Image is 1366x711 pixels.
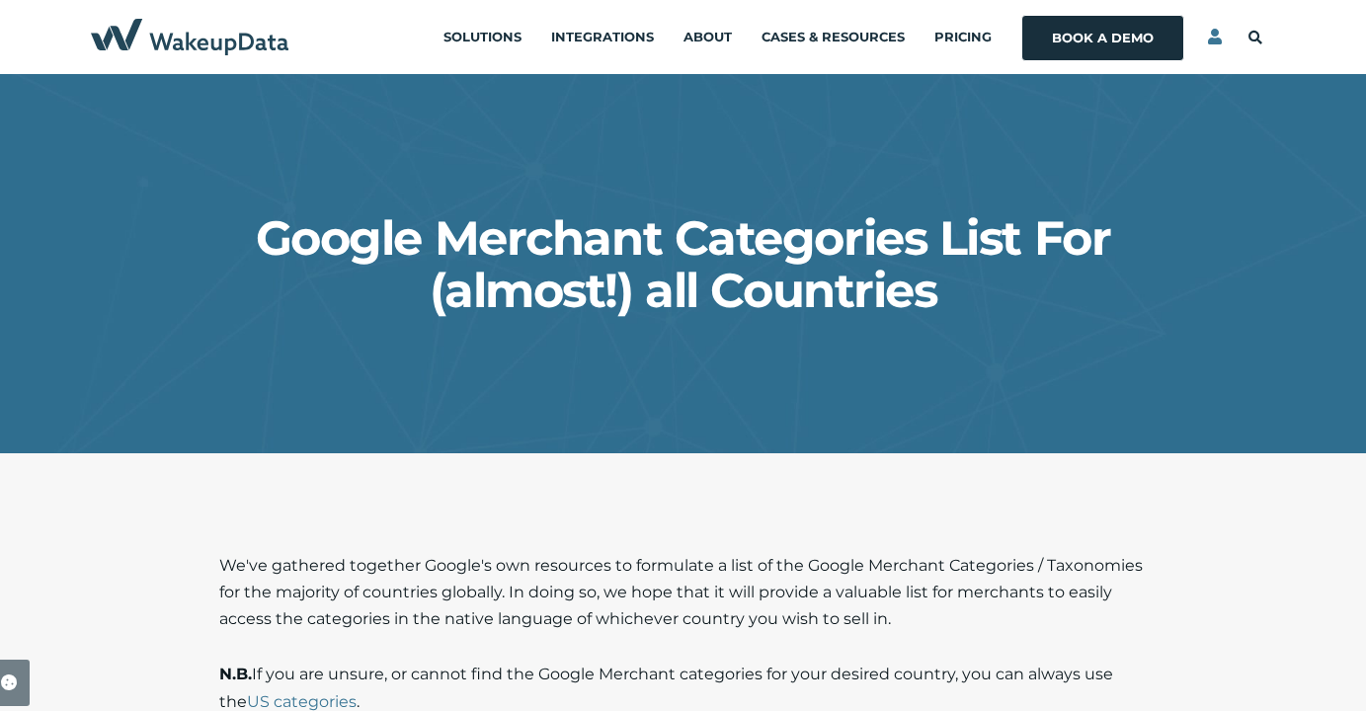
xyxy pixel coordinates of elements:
strong: N.B. [219,665,252,683]
a: Book a Demo [1042,16,1164,60]
h1: Google Merchant Categories List For (almost!) all Countries [91,212,1276,317]
a: Pricing [934,10,992,64]
a: About [683,10,732,64]
a: Integrations [551,10,654,64]
img: WakeupData Navy Blue Logo 2023-horizontal-transparent-crop [91,19,288,55]
a: US categories [247,692,357,711]
a: Solutions [443,10,522,64]
div: Navigation Menu [443,10,1184,64]
a: Cases & Resources [762,10,905,64]
p: We've gathered together Google's own resources to formulate a list of the Google Merchant Categor... [219,552,1148,633]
